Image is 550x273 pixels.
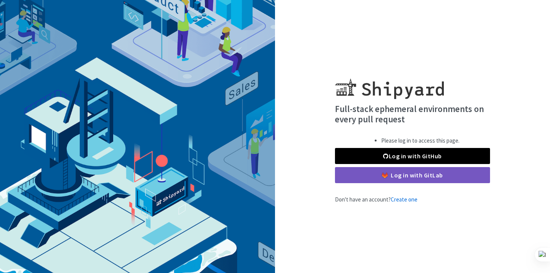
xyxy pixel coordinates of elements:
[391,196,417,203] a: Create one
[335,148,490,164] a: Log in with GitHub
[335,167,490,183] a: Log in with GitLab
[335,196,417,203] span: Don't have an account?
[335,104,490,125] h4: Full-stack ephemeral environments on every pull request
[382,172,388,178] img: gitlab-color.svg
[381,136,459,145] li: Please log in to access this page.
[335,69,444,99] img: Shipyard logo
